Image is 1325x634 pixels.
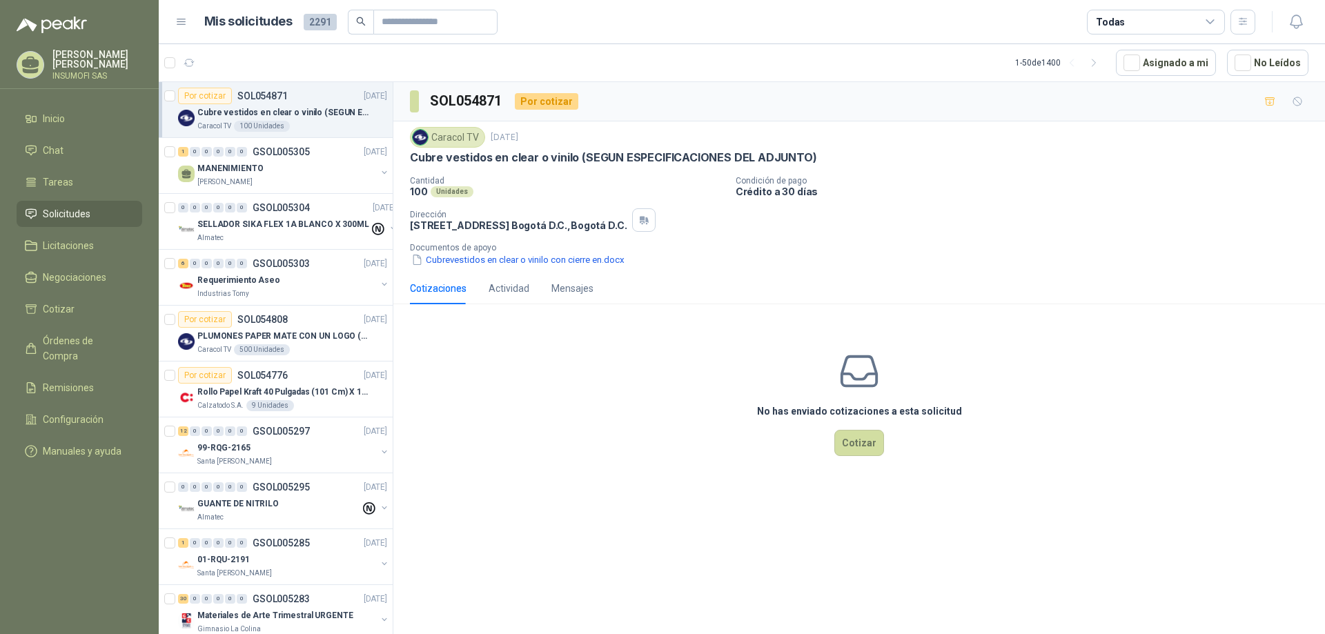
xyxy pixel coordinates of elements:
[253,594,310,604] p: GSOL005283
[197,553,250,566] p: 01-RQU-2191
[178,445,195,462] img: Company Logo
[190,426,200,436] div: 0
[178,255,390,299] a: 6 0 0 0 0 0 GSOL005303[DATE] Company LogoRequerimiento AseoIndustrias Tomy
[197,497,279,511] p: GUANTE DE NITRILO
[410,219,627,231] p: [STREET_ADDRESS] Bogotá D.C. , Bogotá D.C.
[1015,52,1105,74] div: 1 - 50 de 1400
[178,203,188,212] div: 0
[197,274,280,287] p: Requerimiento Aseo
[213,426,224,436] div: 0
[178,259,188,268] div: 6
[364,90,387,103] p: [DATE]
[410,176,725,186] p: Cantidad
[17,438,142,464] a: Manuales y ayuda
[1227,50,1308,76] button: No Leídos
[159,306,393,361] a: Por cotizarSOL054808[DATE] Company LogoPLUMONES PAPER MATE CON UN LOGO (SEGUN REF.ADJUNTA)Caracol...
[213,147,224,157] div: 0
[234,344,290,355] div: 500 Unidades
[178,613,195,629] img: Company Logo
[52,50,142,69] p: [PERSON_NAME] [PERSON_NAME]
[225,259,235,268] div: 0
[364,369,387,382] p: [DATE]
[17,232,142,259] a: Licitaciones
[178,482,188,492] div: 0
[237,482,247,492] div: 0
[190,259,200,268] div: 0
[178,423,390,467] a: 12 0 0 0 0 0 GSOL005297[DATE] Company Logo99-RQG-2165Santa [PERSON_NAME]
[225,482,235,492] div: 0
[202,426,212,436] div: 0
[757,404,962,419] h3: No has enviado cotizaciones a esta solicitud
[197,386,369,399] p: Rollo Papel Kraft 40 Pulgadas (101 Cm) X 150 Mts 60 Gr
[202,594,212,604] div: 0
[43,301,75,317] span: Cotizar
[213,482,224,492] div: 0
[197,344,231,355] p: Caracol TV
[373,201,396,215] p: [DATE]
[190,538,200,548] div: 0
[410,243,1319,252] p: Documentos de apoyo
[43,412,104,427] span: Configuración
[253,147,310,157] p: GSOL005305
[178,221,195,238] img: Company Logo
[410,186,428,197] p: 100
[736,186,1319,197] p: Crédito a 30 días
[197,456,272,467] p: Santa [PERSON_NAME]
[197,330,369,343] p: PLUMONES PAPER MATE CON UN LOGO (SEGUN REF.ADJUNTA)
[178,501,195,517] img: Company Logo
[364,146,387,159] p: [DATE]
[190,147,200,157] div: 0
[237,147,247,157] div: 0
[431,186,473,197] div: Unidades
[197,218,369,231] p: SELLADOR SIKA FLEX 1A BLANCO X 300ML
[17,169,142,195] a: Tareas
[364,425,387,438] p: [DATE]
[197,162,264,175] p: MANENIMIENTO
[17,201,142,227] a: Solicitudes
[204,12,293,32] h1: Mis solicitudes
[253,259,310,268] p: GSOL005303
[430,90,504,112] h3: SOL054871
[225,594,235,604] div: 0
[253,482,310,492] p: GSOL005295
[197,609,353,622] p: Materiales de Arte Trimestral URGENTE
[190,482,200,492] div: 0
[491,131,518,144] p: [DATE]
[159,361,393,417] a: Por cotizarSOL054776[DATE] Company LogoRollo Papel Kraft 40 Pulgadas (101 Cm) X 150 Mts 60 GrCalz...
[178,333,195,350] img: Company Logo
[237,259,247,268] div: 0
[356,17,366,26] span: search
[1116,50,1216,76] button: Asignado a mi
[237,203,247,212] div: 0
[43,444,121,459] span: Manuales y ayuda
[413,130,428,145] img: Company Logo
[197,512,224,523] p: Almatec
[43,111,65,126] span: Inicio
[237,538,247,548] div: 0
[213,538,224,548] div: 0
[159,82,393,138] a: Por cotizarSOL054871[DATE] Company LogoCubre vestidos en clear o vinilo (SEGUN ESPECIFICACIONES D...
[178,199,399,244] a: 0 0 0 0 0 0 GSOL005304[DATE] Company LogoSELLADOR SIKA FLEX 1A BLANCO X 300MLAlmatec
[202,482,212,492] div: 0
[364,481,387,494] p: [DATE]
[178,110,195,126] img: Company Logo
[178,538,188,548] div: 1
[178,88,232,104] div: Por cotizar
[17,106,142,132] a: Inicio
[202,147,212,157] div: 0
[237,370,288,380] p: SOL054776
[43,238,94,253] span: Licitaciones
[197,232,224,244] p: Almatec
[213,594,224,604] div: 0
[1096,14,1125,30] div: Todas
[515,93,578,110] div: Por cotizar
[17,296,142,322] a: Cotizar
[253,538,310,548] p: GSOL005285
[178,557,195,573] img: Company Logo
[237,594,247,604] div: 0
[17,137,142,164] a: Chat
[17,17,87,33] img: Logo peakr
[178,426,188,436] div: 12
[17,264,142,290] a: Negociaciones
[197,288,249,299] p: Industrias Tomy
